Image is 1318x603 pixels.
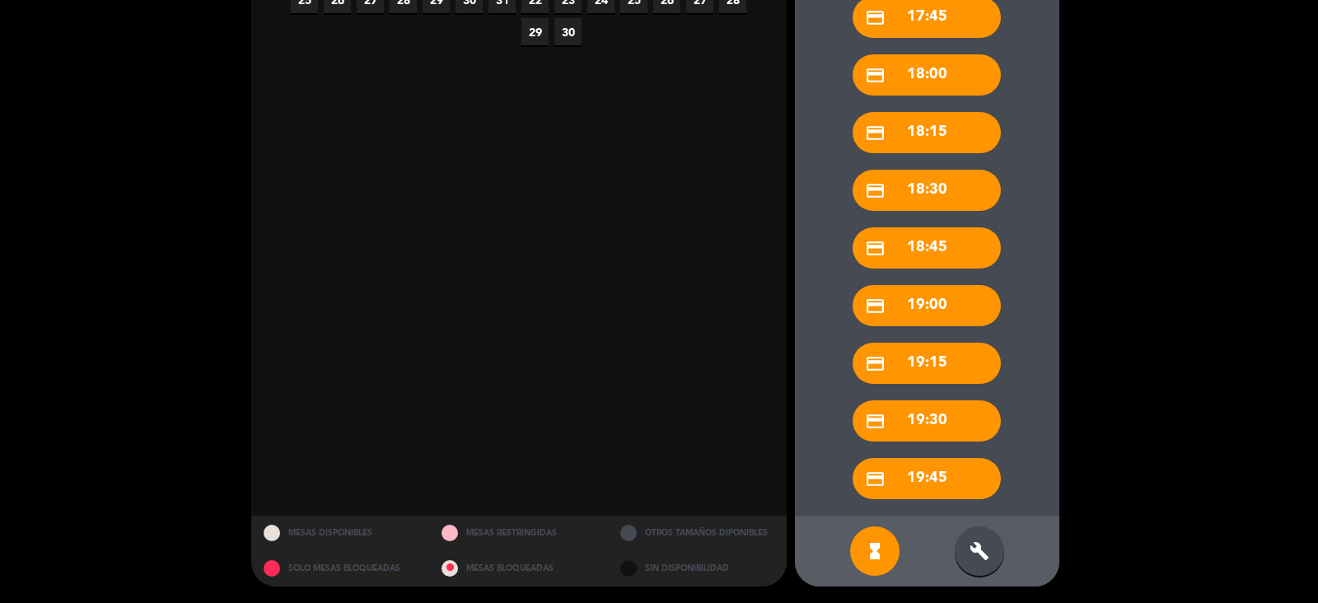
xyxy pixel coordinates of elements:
div: MESAS RESTRINGIDAS [429,516,608,551]
span: 30 [554,18,582,45]
div: 19:15 [853,343,1001,384]
div: 18:30 [853,170,1001,211]
i: build [970,541,989,561]
div: 18:00 [853,54,1001,96]
div: 19:45 [853,458,1001,499]
i: credit_card [865,7,886,28]
i: credit_card [865,411,886,432]
div: 18:45 [853,227,1001,269]
i: credit_card [865,296,886,316]
div: SIN DISPONIBILIDAD [608,551,787,587]
div: 19:30 [853,400,1001,442]
div: 19:00 [853,285,1001,326]
i: credit_card [865,238,886,259]
i: credit_card [865,123,886,143]
div: MESAS DISPONIBLES [251,516,430,551]
i: credit_card [865,180,886,201]
div: MESAS BLOQUEADAS [429,551,608,587]
i: credit_card [865,353,886,374]
i: credit_card [865,65,886,86]
i: credit_card [865,469,886,489]
span: 29 [521,18,549,45]
div: 18:15 [853,112,1001,153]
div: SOLO MESAS BLOQUEADAS [251,551,430,587]
i: hourglass_full [865,541,885,561]
div: OTROS TAMAÑOS DIPONIBLES [608,516,787,551]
